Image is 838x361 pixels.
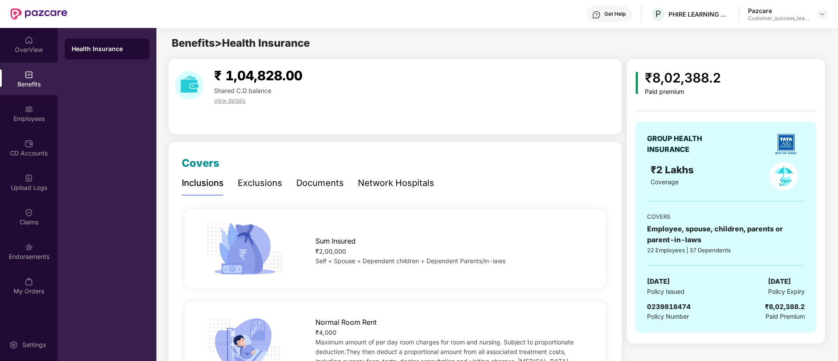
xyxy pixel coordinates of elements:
img: svg+xml;base64,PHN2ZyBpZD0iRW1wbG95ZWVzIiB4bWxucz0iaHR0cDovL3d3dy53My5vcmcvMjAwMC9zdmciIHdpZHRoPS... [24,105,33,113]
span: ₹2 Lakhs [651,164,696,175]
div: Health Insurance [72,45,142,53]
div: Customer_success_team_lead [748,15,809,22]
span: Covers [182,157,219,169]
div: PHIRE LEARNING SOLUTIONS PRIVATE LIMITED [668,10,730,18]
img: icon [203,220,286,278]
img: New Pazcare Logo [10,8,67,20]
img: svg+xml;base64,PHN2ZyBpZD0iQ2xhaW0iIHhtbG5zPSJodHRwOi8vd3d3LnczLm9yZy8yMDAwL3N2ZyIgd2lkdGg9IjIwIi... [24,208,33,217]
img: svg+xml;base64,PHN2ZyBpZD0iU2V0dGluZy0yMHgyMCIgeG1sbnM9Imh0dHA6Ly93d3cudzMub3JnLzIwMDAvc3ZnIiB3aW... [9,340,18,349]
div: Settings [20,340,48,349]
span: ₹ 1,04,828.00 [214,68,302,83]
span: [DATE] [647,276,670,287]
span: 0239818474 [647,303,691,311]
div: Inclusions [182,176,224,190]
img: svg+xml;base64,PHN2ZyBpZD0iRW5kb3JzZW1lbnRzIiB4bWxucz0iaHR0cDovL3d3dy53My5vcmcvMjAwMC9zdmciIHdpZH... [24,243,33,251]
span: Sum Insured [315,236,356,247]
span: Normal Room Rent [315,317,377,328]
img: svg+xml;base64,PHN2ZyBpZD0iRHJvcGRvd24tMzJ4MzIiIHhtbG5zPSJodHRwOi8vd3d3LnczLm9yZy8yMDAwL3N2ZyIgd2... [819,10,826,17]
span: Policy Expiry [768,287,805,296]
img: icon [636,72,638,94]
div: Employee, spouse, children, parents or parent-in-laws [647,223,804,245]
span: Policy Number [647,313,689,320]
div: GROUP HEALTH INSURANCE [647,133,724,155]
span: [DATE] [768,276,791,287]
span: Paid Premium [765,312,805,321]
img: svg+xml;base64,PHN2ZyBpZD0iQ0RfQWNjb3VudHMiIGRhdGEtbmFtZT0iQ0QgQWNjb3VudHMiIHhtbG5zPSJodHRwOi8vd3... [24,139,33,148]
div: Pazcare [748,7,809,15]
span: Coverage [651,178,679,186]
img: policyIcon [769,162,798,190]
span: Benefits > Health Insurance [172,37,310,49]
img: svg+xml;base64,PHN2ZyBpZD0iSG9tZSIgeG1sbnM9Imh0dHA6Ly93d3cudzMub3JnLzIwMDAvc3ZnIiB3aWR0aD0iMjAiIG... [24,36,33,45]
div: Exclusions [238,176,282,190]
div: 22 Employees | 37 Dependents [647,246,804,254]
span: view details [214,97,246,104]
span: P [655,9,661,19]
img: insurerLogo [771,129,801,159]
div: ₹8,02,388.2 [765,302,805,312]
img: svg+xml;base64,PHN2ZyBpZD0iVXBsb2FkX0xvZ3MiIGRhdGEtbmFtZT0iVXBsb2FkIExvZ3MiIHhtbG5zPSJodHRwOi8vd3... [24,174,33,182]
div: Network Hospitals [358,176,434,190]
img: download [175,71,204,100]
div: COVERS [647,212,804,221]
div: ₹4,000 [315,328,587,337]
span: Policy Issued [647,287,685,296]
div: ₹8,02,388.2 [645,68,721,88]
img: svg+xml;base64,PHN2ZyBpZD0iSGVscC0zMngzMiIgeG1sbnM9Imh0dHA6Ly93d3cudzMub3JnLzIwMDAvc3ZnIiB3aWR0aD... [592,10,601,19]
div: ₹2,00,000 [315,247,587,256]
img: svg+xml;base64,PHN2ZyBpZD0iTXlfT3JkZXJzIiBkYXRhLW5hbWU9Ik15IE9yZGVycyIgeG1sbnM9Imh0dHA6Ly93d3cudz... [24,277,33,286]
div: Get Help [604,10,626,17]
span: Self + Spouse + Dependent children + Dependent Parents/in-laws [315,257,506,265]
span: Shared C.D balance [214,87,271,94]
div: Documents [296,176,344,190]
div: Paid premium [645,88,721,96]
img: svg+xml;base64,PHN2ZyBpZD0iQmVuZWZpdHMiIHhtbG5zPSJodHRwOi8vd3d3LnczLm9yZy8yMDAwL3N2ZyIgd2lkdGg9Ij... [24,70,33,79]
